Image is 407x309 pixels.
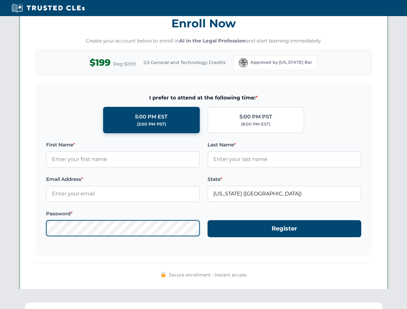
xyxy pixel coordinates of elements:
[135,113,168,121] div: 5:00 PM EST
[143,59,226,66] span: 2.5 General and Technology Credits
[250,59,312,66] span: Approved by [US_STATE] Bar
[241,121,270,127] div: (8:00 PM EST)
[46,175,200,183] label: Email Address
[208,220,361,237] button: Register
[90,55,111,70] span: $199
[208,175,361,183] label: State
[36,37,372,45] p: Create your account below to enroll in and start learning immediately.
[113,60,136,68] span: Reg $299
[10,3,87,13] img: Trusted CLEs
[46,141,200,149] label: First Name
[208,141,361,149] label: Last Name
[239,113,272,121] div: 5:00 PM PST
[169,271,247,278] span: Secure enrollment • Instant access
[208,151,361,167] input: Enter your last name
[137,121,166,127] div: (2:00 PM PST)
[36,13,372,33] h3: Enroll Now
[179,38,246,44] strong: AI in the Legal Profession
[46,186,200,202] input: Enter your email
[46,151,200,167] input: Enter your first name
[239,58,248,67] img: Florida Bar
[161,272,166,277] img: 🔒
[208,186,361,202] input: Florida (FL)
[46,94,361,102] span: I prefer to attend at the following time:
[46,210,200,218] label: Password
